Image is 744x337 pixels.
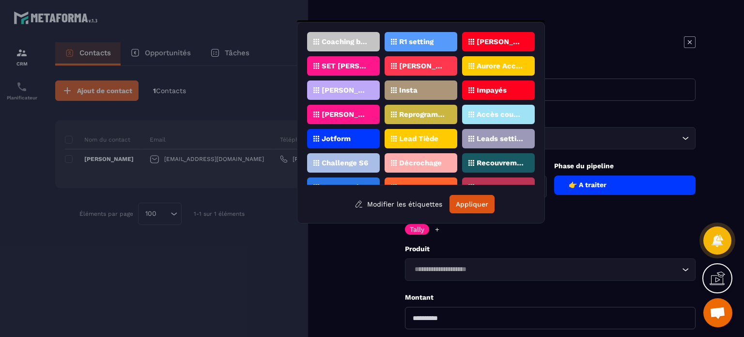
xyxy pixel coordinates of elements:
[477,87,507,94] p: Impayés
[477,160,524,166] p: Recouvrement
[405,244,696,254] p: Produit
[322,38,369,45] p: Coaching book
[410,226,424,233] p: Tally
[405,293,696,302] p: Montant
[477,63,524,69] p: Aurore Acc. 1:1 6m 3app.
[399,87,418,94] p: Insta
[471,133,680,144] input: Search for option
[477,184,517,191] p: SET Manon
[477,38,524,45] p: [PERSON_NAME]
[322,63,369,69] p: SET [PERSON_NAME]
[399,160,442,166] p: Décrochage
[703,298,732,327] div: Ouvrir le chat
[405,210,696,219] p: Choix Étiquette
[477,135,524,142] p: Leads setting
[399,111,446,118] p: Reprogrammé
[347,195,449,213] button: Modifier les étiquettes
[322,184,369,191] p: Aucunes données
[405,113,696,122] p: Contact
[399,135,438,142] p: Lead Tiède
[405,64,696,74] p: Nom de la l'opportunité
[399,184,408,191] p: R2
[399,38,434,45] p: R1 setting
[322,111,369,118] p: [PERSON_NAME]. 1:1 6m 3app.
[322,87,369,94] p: [PERSON_NAME]. 1:1 6m 3 app
[554,161,696,171] p: Phase du pipeline
[322,160,368,166] p: Challenge S6
[449,195,495,213] button: Appliquer
[405,258,696,281] div: Search for option
[399,63,446,69] p: [PERSON_NAME]. 1:1 6m 3app
[322,135,351,142] p: Jotform
[411,264,680,275] input: Search for option
[405,127,696,149] div: Search for option
[477,111,524,118] p: Accès coupés ✖️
